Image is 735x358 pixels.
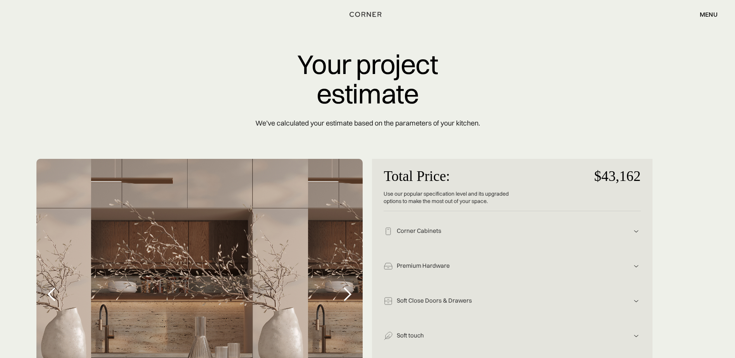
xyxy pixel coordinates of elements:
div: Use our popular specification level and its upgraded options to make the most out of your space. [384,190,512,211]
div: menu [700,11,718,17]
p: We’ve calculated your estimate based on the parameters of your kitchen. [169,112,566,134]
a: home [341,9,394,19]
div: Corner Cabinets [393,227,631,235]
p: Your project estimate [169,50,566,108]
p: Total Price: [384,163,512,190]
div: Soft touch [393,332,631,340]
div: menu [692,8,718,21]
div: Premium Hardware [393,262,631,270]
div: Soft Close Doors & Drawers [393,297,631,305]
p: $43,162 [512,163,641,190]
